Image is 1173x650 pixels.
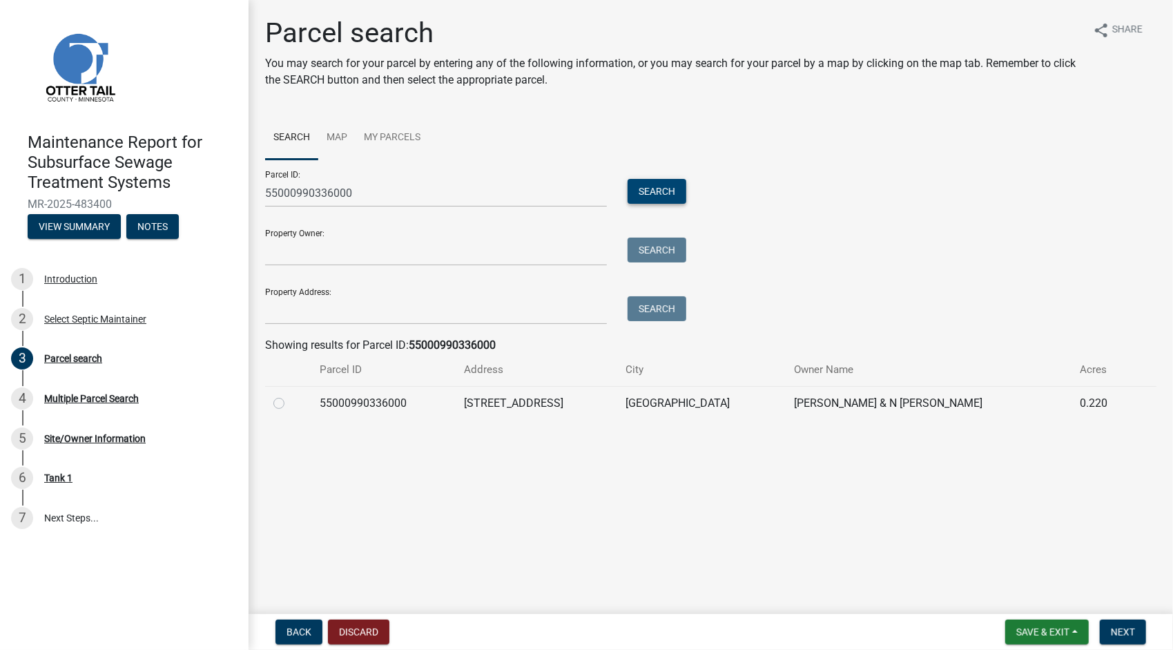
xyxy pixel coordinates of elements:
th: Acres [1072,354,1133,386]
div: 3 [11,347,33,370]
button: Save & Exit [1005,620,1089,644]
a: Map [318,116,356,160]
button: View Summary [28,214,121,239]
button: Next [1100,620,1146,644]
td: [PERSON_NAME] & N [PERSON_NAME] [786,386,1072,420]
img: Otter Tail County, Minnesota [28,15,131,118]
div: Tank 1 [44,473,72,483]
h4: Maintenance Report for Subsurface Sewage Treatment Systems [28,133,237,192]
div: 7 [11,507,33,529]
span: Next [1111,627,1135,638]
button: Back [275,620,322,644]
button: Search [628,296,686,321]
span: Share [1112,22,1143,39]
button: Discard [328,620,389,644]
div: 6 [11,467,33,489]
div: Introduction [44,274,97,284]
div: Parcel search [44,354,102,363]
div: 2 [11,308,33,330]
h1: Parcel search [265,17,1082,50]
div: Site/Owner Information [44,434,146,443]
td: [STREET_ADDRESS] [456,386,617,420]
th: City [617,354,786,386]
div: Multiple Parcel Search [44,394,139,403]
button: Search [628,238,686,262]
div: 1 [11,268,33,290]
th: Parcel ID [311,354,456,386]
button: Search [628,179,686,204]
div: Showing results for Parcel ID: [265,337,1156,354]
strong: 55000990336000 [409,338,496,352]
a: Search [265,116,318,160]
div: Select Septic Maintainer [44,314,146,324]
th: Address [456,354,617,386]
wm-modal-confirm: Notes [126,222,179,233]
div: 5 [11,428,33,450]
button: Notes [126,214,179,239]
span: Save & Exit [1016,627,1069,638]
td: 55000990336000 [311,386,456,420]
span: MR-2025-483400 [28,198,221,211]
wm-modal-confirm: Summary [28,222,121,233]
div: 4 [11,388,33,410]
i: share [1093,22,1109,39]
a: My Parcels [356,116,429,160]
span: Back [287,627,311,638]
td: [GEOGRAPHIC_DATA] [617,386,786,420]
p: You may search for your parcel by entering any of the following information, or you may search fo... [265,55,1082,88]
td: 0.220 [1072,386,1133,420]
button: shareShare [1082,17,1154,44]
th: Owner Name [786,354,1072,386]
